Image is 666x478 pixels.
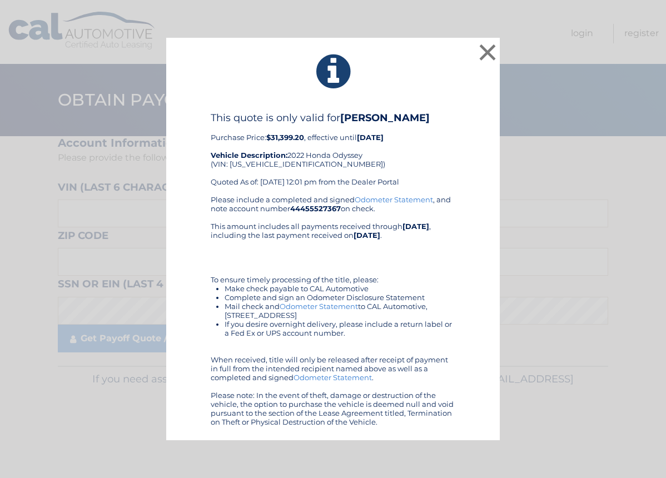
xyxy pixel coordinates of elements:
[225,293,455,302] li: Complete and sign an Odometer Disclosure Statement
[225,320,455,337] li: If you desire overnight delivery, please include a return label or a Fed Ex or UPS account number.
[225,302,455,320] li: Mail check and to CAL Automotive, [STREET_ADDRESS]
[402,222,429,231] b: [DATE]
[355,195,433,204] a: Odometer Statement
[280,302,358,311] a: Odometer Statement
[357,133,384,142] b: [DATE]
[290,204,341,213] b: 44455527367
[476,41,499,63] button: ×
[340,112,430,124] b: [PERSON_NAME]
[211,112,455,195] div: Purchase Price: , effective until 2022 Honda Odyssey (VIN: [US_VEHICLE_IDENTIFICATION_NUMBER]) Qu...
[225,284,455,293] li: Make check payable to CAL Automotive
[211,151,287,160] strong: Vehicle Description:
[266,133,304,142] b: $31,399.20
[211,112,455,124] h4: This quote is only valid for
[211,195,455,426] div: Please include a completed and signed , and note account number on check. This amount includes al...
[294,373,372,382] a: Odometer Statement
[354,231,380,240] b: [DATE]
